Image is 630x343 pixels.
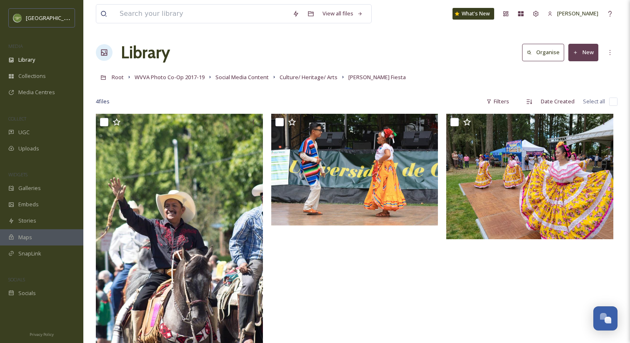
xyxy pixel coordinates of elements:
img: images.png [13,14,22,22]
span: [GEOGRAPHIC_DATA] [26,14,79,22]
a: WVVA Photo Co-Op 2017-19 [135,72,205,82]
span: MEDIA [8,43,23,49]
a: Library [121,40,170,65]
span: SOCIALS [8,276,25,283]
span: Galleries [18,184,41,192]
span: [PERSON_NAME] Fiesta [348,73,406,81]
div: Filters [482,93,513,110]
span: 4 file s [96,98,110,105]
a: View all files [318,5,367,22]
span: Privacy Policy [30,332,54,337]
img: fromwoodburnfiestafb-2.jpg [446,114,613,239]
input: Search your library [115,5,288,23]
a: Root [112,72,124,82]
span: Media Centres [18,88,55,96]
span: COLLECT [8,115,26,122]
span: Culture/ Heritage/ Arts [280,73,337,81]
span: Collections [18,72,46,80]
span: UGC [18,128,30,136]
span: Uploads [18,145,39,153]
span: WVVA Photo Co-Op 2017-19 [135,73,205,81]
a: Privacy Policy [30,329,54,339]
a: Organise [522,44,568,61]
a: [PERSON_NAME] [543,5,602,22]
span: Root [112,73,124,81]
span: Select all [583,98,605,105]
div: Date Created [537,93,579,110]
span: [PERSON_NAME] [557,10,598,17]
a: [PERSON_NAME] Fiesta [348,72,406,82]
a: Culture/ Heritage/ Arts [280,72,337,82]
a: What's New [452,8,494,20]
span: Maps [18,233,32,241]
img: fromwoodburnfiestafb.jpg [271,114,438,225]
span: Social Media Content [215,73,269,81]
button: New [568,44,598,61]
button: Open Chat [593,306,617,330]
a: Social Media Content [215,72,269,82]
span: WIDGETS [8,171,27,178]
button: Organise [522,44,564,61]
span: Library [18,56,35,64]
span: Socials [18,289,36,297]
span: Stories [18,217,36,225]
span: SnapLink [18,250,41,258]
span: Embeds [18,200,39,208]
